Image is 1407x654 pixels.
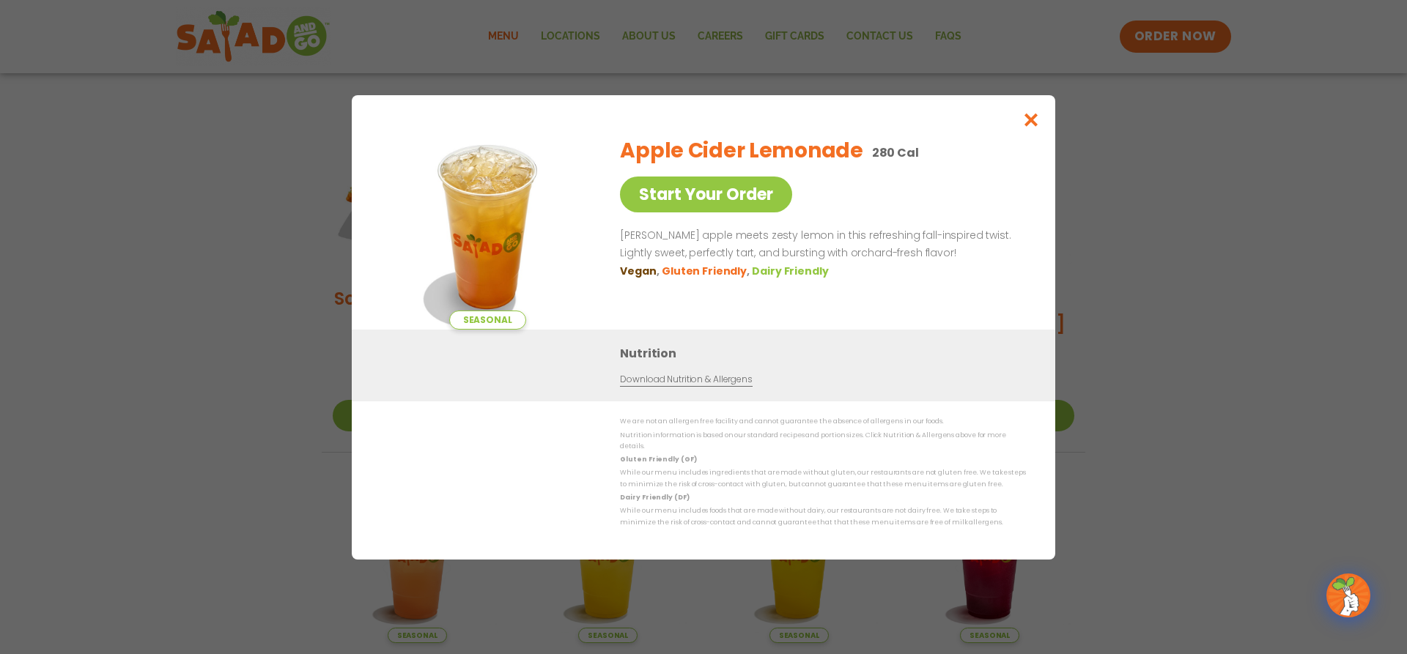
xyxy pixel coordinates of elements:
p: We are not an allergen free facility and cannot guarantee the absence of allergens in our foods. [620,416,1026,427]
a: Start Your Order [620,176,792,212]
p: While our menu includes ingredients that are made without gluten, our restaurants are not gluten ... [620,467,1026,490]
h2: Apple Cider Lemonade [620,135,863,166]
li: Dairy Friendly [752,263,831,278]
li: Vegan [620,263,662,278]
p: 280 Cal [872,144,919,162]
h3: Nutrition [620,344,1033,363]
a: Download Nutrition & Allergens [620,373,752,387]
span: Seasonal [449,311,526,330]
img: wpChatIcon [1328,575,1369,616]
img: Featured product photo for Apple Cider Lemonade [385,125,590,330]
p: [PERSON_NAME] apple meets zesty lemon in this refreshing fall-inspired twist. Lightly sweet, perf... [620,227,1020,262]
strong: Dairy Friendly (DF) [620,493,689,502]
p: While our menu includes foods that are made without dairy, our restaurants are not dairy free. We... [620,505,1026,528]
p: Nutrition information is based on our standard recipes and portion sizes. Click Nutrition & Aller... [620,429,1026,452]
li: Gluten Friendly [662,263,752,278]
strong: Gluten Friendly (GF) [620,455,696,464]
button: Close modal [1008,95,1055,144]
